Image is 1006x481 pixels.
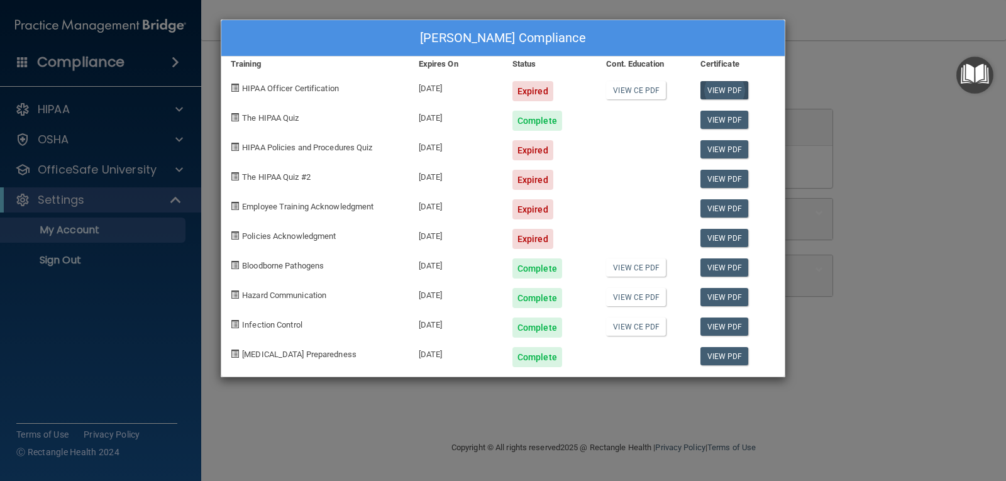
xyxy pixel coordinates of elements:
a: View PDF [700,318,749,336]
div: [DATE] [409,72,503,101]
a: View CE PDF [606,288,666,306]
span: Policies Acknowledgment [242,231,336,241]
div: [DATE] [409,131,503,160]
div: Status [503,57,597,72]
span: Bloodborne Pathogens [242,261,324,270]
a: View CE PDF [606,81,666,99]
div: [DATE] [409,279,503,308]
div: [DATE] [409,249,503,279]
span: The HIPAA Quiz [242,113,299,123]
div: Complete [512,288,562,308]
span: HIPAA Officer Certification [242,84,339,93]
div: Expired [512,199,553,219]
a: View PDF [700,288,749,306]
a: View PDF [700,229,749,247]
span: Infection Control [242,320,302,329]
div: Expired [512,170,553,190]
a: View PDF [700,258,749,277]
div: [DATE] [409,308,503,338]
span: Employee Training Acknowledgment [242,202,373,211]
div: [DATE] [409,338,503,367]
div: [DATE] [409,190,503,219]
div: Expired [512,81,553,101]
a: View CE PDF [606,258,666,277]
div: Training [221,57,409,72]
span: HIPAA Policies and Procedures Quiz [242,143,372,152]
div: Complete [512,111,562,131]
div: [DATE] [409,160,503,190]
a: View PDF [700,347,749,365]
div: Complete [512,258,562,279]
div: Expired [512,229,553,249]
div: Certificate [691,57,785,72]
button: Open Resource Center [956,57,993,94]
a: View PDF [700,170,749,188]
div: [DATE] [409,219,503,249]
div: Expires On [409,57,503,72]
div: Complete [512,318,562,338]
a: View PDF [700,111,749,129]
div: [PERSON_NAME] Compliance [221,20,785,57]
a: View PDF [700,81,749,99]
div: Expired [512,140,553,160]
div: Cont. Education [597,57,690,72]
div: [DATE] [409,101,503,131]
a: View CE PDF [606,318,666,336]
div: Complete [512,347,562,367]
span: Hazard Communication [242,290,326,300]
span: [MEDICAL_DATA] Preparedness [242,350,357,359]
span: The HIPAA Quiz #2 [242,172,311,182]
a: View PDF [700,199,749,218]
a: View PDF [700,140,749,158]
